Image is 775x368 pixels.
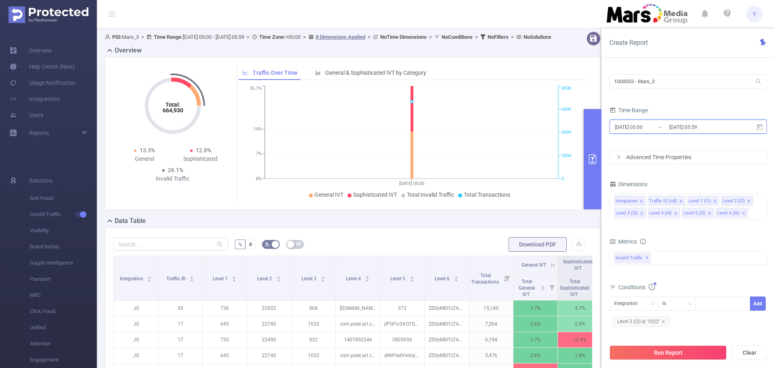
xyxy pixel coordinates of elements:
[614,297,643,310] div: Integration
[353,191,397,198] span: Sophisticated IVT
[647,196,685,206] li: Traffic ID (tid)
[8,6,88,23] img: Protected Media
[425,348,469,363] p: ZD0yMDI1LTA5LTI1Iy0jaD01Iy0jcj0yMjc0MCMtI2M9VVMjLSN2PUFwcCMtI3M9MjYjLSNkbXU9SGFwcHkrQ29sb3IlQzIlQ...
[560,279,589,297] span: Total Sophisticated IVT
[662,297,672,310] div: Is
[112,34,122,40] b: PID:
[682,208,714,218] li: Level 5 (l5)
[336,301,380,316] p: [DOMAIN_NAME]
[469,316,513,332] p: 7,264
[679,199,683,204] i: icon: close
[147,278,152,281] i: icon: caret-down
[30,190,97,206] span: Anti-Fraud
[469,301,513,316] p: 15,145
[425,301,469,316] p: ZD0yMDI1LTA5LTI1Iy0jaD01Iy0jcj0yMjkyMiMtI2M9VVMjLSN2PUFwcCMtI3M9MjYjLSNkbXU9VGFwK0dhbGxlcnk=
[558,348,602,363] p: 1.8%
[250,86,262,91] tspan: 26.1%
[541,287,545,290] i: icon: caret-down
[203,332,247,347] p: 720
[253,69,297,76] span: Traffic Over Time
[147,275,152,278] i: icon: caret-up
[30,239,97,255] span: Brand Safety
[145,175,201,183] div: Invalid Traffic
[614,196,646,206] li: Integration
[365,34,373,40] span: >
[616,155,621,160] i: icon: right
[247,301,291,316] p: 22922
[113,238,228,250] input: Search...
[610,39,648,46] span: Create Report
[30,271,97,287] span: Passport
[613,316,670,327] span: Level 3 (l3) Is '1022'
[649,284,655,290] i: icon: info-circle
[190,275,194,278] i: icon: caret-up
[256,176,262,181] tspan: 0%
[30,223,97,239] span: Visibility
[30,303,97,320] span: Click Fraud
[683,208,706,219] div: Level 5 (l5)
[563,259,593,271] span: Sophisticated IVT
[747,199,751,204] i: icon: close
[645,253,649,263] span: ✕
[247,316,291,332] p: 22740
[610,181,647,187] span: Dimensions
[454,275,458,278] i: icon: caret-up
[640,239,646,244] i: icon: info-circle
[291,332,335,347] p: 922
[158,332,202,347] p: 17
[614,253,651,263] span: Invalid Traffic
[732,345,767,360] button: Clear
[614,122,679,132] input: Start date
[651,301,656,307] i: icon: down
[454,278,458,281] i: icon: caret-down
[668,122,734,132] input: End date
[399,181,424,186] tspan: [DATE] 05:00
[610,150,767,164] div: icon: rightAdvanced Time Properties
[561,176,564,181] tspan: 0
[716,208,748,218] li: Level 6 (l6)
[232,278,236,281] i: icon: caret-down
[561,130,572,135] tspan: 400K
[147,275,152,280] div: Sort
[509,237,567,252] button: Download PDF
[689,196,711,206] div: Level 1 (l1)
[30,287,97,303] span: MRC
[365,275,369,278] i: icon: caret-up
[649,208,672,219] div: Level 4 (l4)
[661,320,665,324] i: icon: close
[29,130,49,136] span: Reports
[561,153,572,158] tspan: 200K
[265,242,270,246] i: icon: bg-colors
[610,238,637,245] span: Metrics
[10,42,52,59] a: Overview
[203,301,247,316] p: 736
[158,316,202,332] p: 17
[380,332,424,347] p: 2805050
[238,241,242,248] span: %
[10,75,75,91] a: Usage Notification
[139,34,147,40] span: >
[639,199,643,204] i: icon: close
[257,276,273,282] span: Level 2
[558,332,602,347] p: 12.4%
[346,276,362,282] span: Level 4
[115,216,146,226] h2: Data Table
[30,336,97,352] span: Attention
[390,276,406,282] span: Level 5
[259,34,285,40] b: Time Zone:
[365,278,369,281] i: icon: caret-down
[336,332,380,347] p: 1407852246
[30,206,97,223] span: Invalid Traffic
[320,275,325,280] div: Sort
[454,275,459,280] div: Sort
[513,316,557,332] p: 2.6%
[469,348,513,363] p: 5,476
[196,147,211,154] span: 12.8%
[708,211,712,216] i: icon: close
[336,316,380,332] p: com.pixel.art.coloring.color.number
[296,242,301,246] i: icon: table
[610,345,727,360] button: Run Report
[561,107,572,112] tspan: 600K
[442,34,473,40] b: No Conditions
[203,348,247,363] p: 645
